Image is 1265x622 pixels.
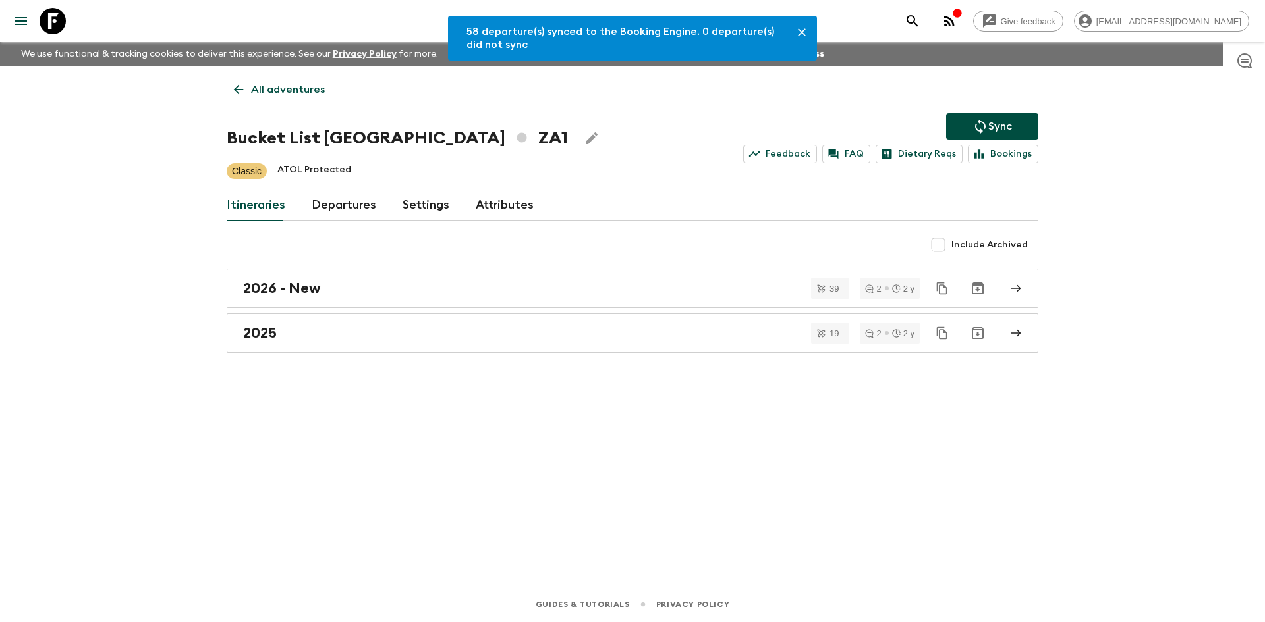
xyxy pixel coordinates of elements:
a: Itineraries [227,190,285,221]
p: We use functional & tracking cookies to deliver this experience. See our for more. [16,42,443,66]
a: 2025 [227,313,1038,353]
div: 2 [865,284,881,293]
h2: 2025 [243,324,277,342]
a: Privacy Policy [656,597,729,611]
h1: Bucket List [GEOGRAPHIC_DATA] ZA1 [227,125,568,151]
button: Duplicate [930,321,954,345]
button: Edit Adventure Title [578,125,605,151]
button: search adventures [899,8,926,34]
span: 19 [822,329,847,338]
a: Feedback [743,145,817,163]
a: Privacy Policy [333,49,397,59]
div: 2 y [892,284,914,293]
a: Settings [403,190,449,221]
span: 39 [822,284,847,293]
div: 58 departure(s) synced to the Booking Engine. 0 departure(s) did not sync [466,20,781,57]
button: Archive [965,320,991,346]
a: Attributes [476,190,534,221]
a: All adventures [227,76,332,103]
p: All adventures [251,82,325,97]
h2: 2026 - New [243,280,321,297]
button: Archive [965,275,991,301]
span: [EMAIL_ADDRESS][DOMAIN_NAME] [1089,16,1249,26]
button: menu [8,8,34,34]
div: 2 [865,329,881,338]
a: Bookings [968,145,1038,163]
button: Duplicate [930,276,954,300]
a: Dietary Reqs [876,145,963,163]
a: 2026 - New [227,269,1038,308]
div: 2 y [892,329,914,338]
p: Classic [232,165,262,178]
button: Close [792,22,812,42]
button: Sync adventure departures to the booking engine [946,113,1038,140]
p: Sync [988,118,1012,134]
div: [EMAIL_ADDRESS][DOMAIN_NAME] [1074,11,1249,32]
a: FAQ [822,145,870,163]
a: Departures [312,190,376,221]
span: Include Archived [951,238,1028,251]
span: Give feedback [994,16,1063,26]
p: ATOL Protected [277,163,351,179]
a: Guides & Tutorials [536,597,630,611]
a: Give feedback [973,11,1063,32]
